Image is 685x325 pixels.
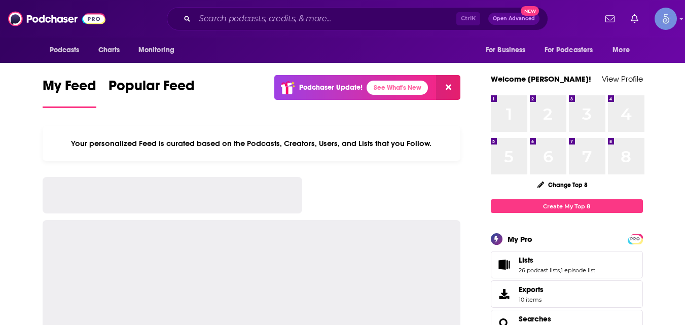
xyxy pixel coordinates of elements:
[519,314,551,323] a: Searches
[655,8,677,30] span: Logged in as Spiral5-G1
[138,43,174,57] span: Monitoring
[43,77,96,100] span: My Feed
[109,77,195,108] a: Popular Feed
[629,235,641,243] span: PRO
[195,11,456,27] input: Search podcasts, credits, & more...
[519,296,544,303] span: 10 items
[479,41,538,60] button: open menu
[493,16,535,21] span: Open Advanced
[43,126,461,161] div: Your personalized Feed is curated based on the Podcasts, Creators, Users, and Lists that you Follow.
[167,7,548,30] div: Search podcasts, credits, & more...
[491,199,643,213] a: Create My Top 8
[519,285,544,294] span: Exports
[561,267,595,274] a: 1 episode list
[8,9,105,28] img: Podchaser - Follow, Share and Rate Podcasts
[491,280,643,308] a: Exports
[456,12,480,25] span: Ctrl K
[605,41,642,60] button: open menu
[545,43,593,57] span: For Podcasters
[494,287,515,301] span: Exports
[519,256,533,265] span: Lists
[602,74,643,84] a: View Profile
[491,251,643,278] span: Lists
[131,41,188,60] button: open menu
[109,77,195,100] span: Popular Feed
[98,43,120,57] span: Charts
[50,43,80,57] span: Podcasts
[655,8,677,30] img: User Profile
[560,267,561,274] span: ,
[601,10,619,27] a: Show notifications dropdown
[531,178,594,191] button: Change Top 8
[491,74,591,84] a: Welcome [PERSON_NAME]!
[488,13,539,25] button: Open AdvancedNew
[494,258,515,272] a: Lists
[43,77,96,108] a: My Feed
[43,41,93,60] button: open menu
[521,6,539,16] span: New
[519,256,595,265] a: Lists
[627,10,642,27] a: Show notifications dropdown
[367,81,428,95] a: See What's New
[629,235,641,242] a: PRO
[655,8,677,30] button: Show profile menu
[612,43,630,57] span: More
[486,43,526,57] span: For Business
[519,267,560,274] a: 26 podcast lists
[508,234,532,244] div: My Pro
[538,41,608,60] button: open menu
[299,83,363,92] p: Podchaser Update!
[92,41,126,60] a: Charts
